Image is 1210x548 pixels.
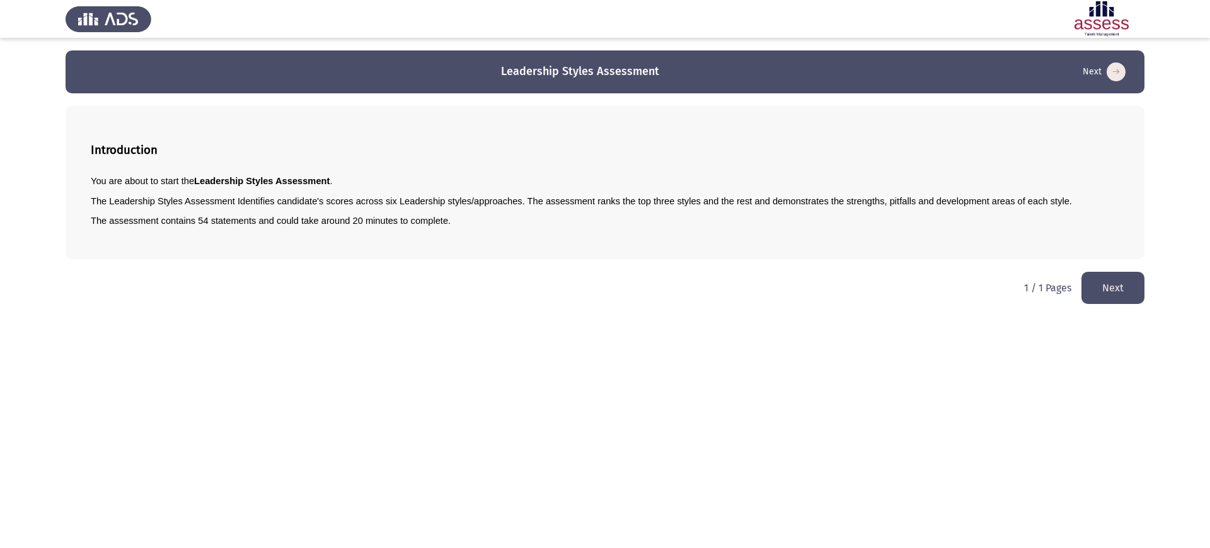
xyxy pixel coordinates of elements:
span: Leadership Styles Assessment [194,176,330,186]
img: Assess Talent Management logo [66,1,151,37]
button: load next page [1079,62,1129,82]
img: Assessment logo of Leadership Styles - THL [1059,1,1144,37]
span: You are about to start the [91,176,194,186]
button: load next page [1081,272,1144,304]
p: 1 / 1 Pages [1024,282,1071,294]
h3: Leadership Styles Assessment [501,64,659,79]
b: Introduction [91,143,158,157]
span: The assessment contains 54 statements and could take around 20 minutes to complete. [91,216,451,226]
span: The Leadership Styles Assessment Identifies candidate's scores across six Leadership styles/appro... [91,196,1072,206]
span: . [330,176,332,186]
